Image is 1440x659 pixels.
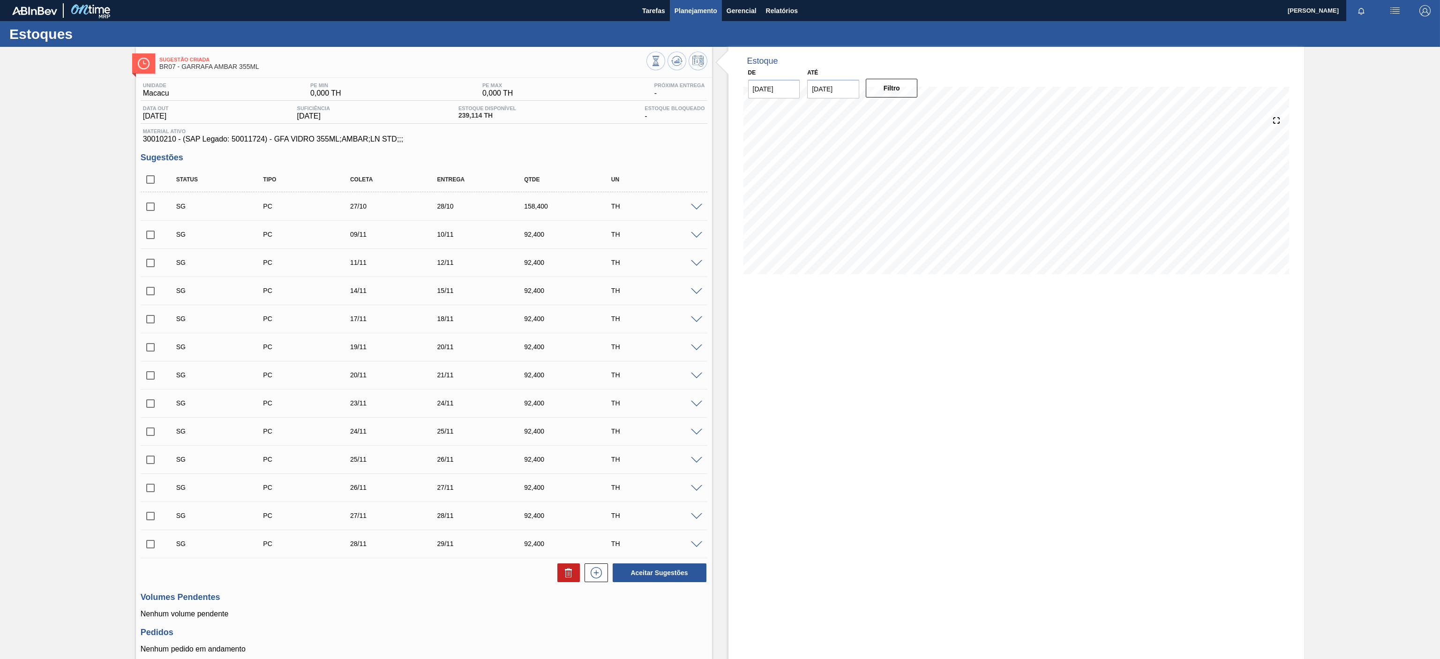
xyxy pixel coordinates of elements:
[348,399,448,407] div: 23/11/2025
[174,231,274,238] div: Sugestão Criada
[609,399,709,407] div: TH
[174,484,274,491] div: Sugestão Criada
[348,287,448,294] div: 14/11/2025
[748,80,800,98] input: dd/mm/yyyy
[174,343,274,351] div: Sugestão Criada
[348,512,448,519] div: 27/11/2025
[348,231,448,238] div: 09/11/2025
[522,484,622,491] div: 92,400
[141,153,707,163] h3: Sugestões
[174,399,274,407] div: Sugestão Criada
[522,540,622,547] div: 92,400
[645,105,705,111] span: Estoque Bloqueado
[12,7,57,15] img: TNhmsLtSVTkK8tSr43FrP2fwEKptu5GPRR3wAAAABJRU5ErkJggg==
[609,427,709,435] div: TH
[143,112,169,120] span: [DATE]
[141,628,707,637] h3: Pedidos
[143,82,169,88] span: Unidade
[613,563,706,582] button: Aceitar Sugestões
[646,52,665,70] button: Visão Geral dos Estoques
[609,231,709,238] div: TH
[609,540,709,547] div: TH
[522,427,622,435] div: 92,400
[522,315,622,322] div: 92,400
[261,512,361,519] div: Pedido de Compra
[261,399,361,407] div: Pedido de Compra
[348,315,448,322] div: 17/11/2025
[522,399,622,407] div: 92,400
[435,287,535,294] div: 15/11/2025
[348,176,448,183] div: Coleta
[143,135,705,143] span: 30010210 - (SAP Legado: 50011724) - GFA VIDRO 355ML;AMBAR;LN STD;;;
[174,371,274,379] div: Sugestão Criada
[435,399,535,407] div: 24/11/2025
[807,69,818,76] label: Até
[689,52,707,70] button: Programar Estoque
[642,105,707,120] div: -
[261,484,361,491] div: Pedido de Compra
[143,89,169,97] span: Macacu
[652,82,707,97] div: -
[297,105,330,111] span: Suficiência
[143,128,705,134] span: Material ativo
[1419,5,1431,16] img: Logout
[609,315,709,322] div: TH
[9,29,176,39] h1: Estoques
[522,259,622,266] div: 92,400
[261,202,361,210] div: Pedido de Compra
[310,89,341,97] span: 0,000 TH
[866,79,918,97] button: Filtro
[435,371,535,379] div: 21/11/2025
[141,610,707,618] p: Nenhum volume pendente
[261,287,361,294] div: Pedido de Compra
[261,427,361,435] div: Pedido de Compra
[348,202,448,210] div: 27/10/2025
[609,176,709,183] div: UN
[435,427,535,435] div: 25/11/2025
[435,231,535,238] div: 10/11/2025
[522,176,622,183] div: Qtde
[482,82,513,88] span: PE MAX
[261,315,361,322] div: Pedido de Compra
[261,540,361,547] div: Pedido de Compra
[522,202,622,210] div: 158,400
[159,63,646,70] span: BR07 - GARRAFA AMBAR 355ML
[143,105,169,111] span: Data out
[609,343,709,351] div: TH
[174,540,274,547] div: Sugestão Criada
[458,112,516,119] span: 239,114 TH
[174,202,274,210] div: Sugestão Criada
[435,176,535,183] div: Entrega
[348,343,448,351] div: 19/11/2025
[348,259,448,266] div: 11/11/2025
[609,259,709,266] div: TH
[348,484,448,491] div: 26/11/2025
[138,58,150,69] img: Ícone
[766,5,798,16] span: Relatórios
[435,343,535,351] div: 20/11/2025
[435,259,535,266] div: 12/11/2025
[609,484,709,491] div: TH
[609,371,709,379] div: TH
[807,80,859,98] input: dd/mm/yyyy
[174,315,274,322] div: Sugestão Criada
[261,231,361,238] div: Pedido de Compra
[348,371,448,379] div: 20/11/2025
[159,57,646,62] span: Sugestão Criada
[522,231,622,238] div: 92,400
[174,259,274,266] div: Sugestão Criada
[174,176,274,183] div: Status
[141,645,707,653] p: Nenhum pedido em andamento
[435,456,535,463] div: 26/11/2025
[609,287,709,294] div: TH
[297,112,330,120] span: [DATE]
[261,371,361,379] div: Pedido de Compra
[580,563,608,582] div: Nova sugestão
[174,427,274,435] div: Sugestão Criada
[458,105,516,111] span: Estoque Disponível
[1389,5,1401,16] img: userActions
[522,287,622,294] div: 92,400
[748,69,756,76] label: De
[609,512,709,519] div: TH
[522,343,622,351] div: 92,400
